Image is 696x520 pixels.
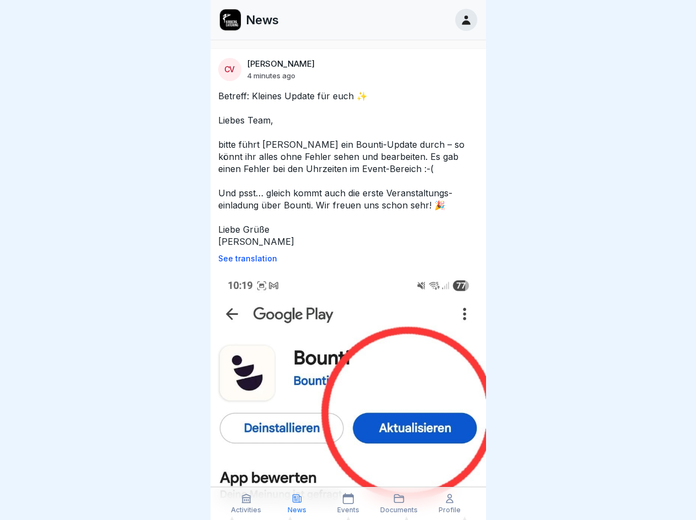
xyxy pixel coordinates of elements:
p: Documents [380,506,418,514]
p: Activities [231,506,261,514]
p: News [288,506,306,514]
p: Events [337,506,359,514]
p: Betreff: Kleines Update für euch ✨ Liebes Team, bitte führt [PERSON_NAME] ein Bounti-Update durch... [218,90,478,248]
p: News [246,13,279,27]
p: [PERSON_NAME] [247,59,315,69]
p: 4 minutes ago [247,71,295,80]
p: See translation [218,254,478,263]
p: Profile [439,506,461,514]
img: ewxb9rjzulw9ace2na8lwzf2.png [220,9,241,30]
div: CV [218,58,241,81]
